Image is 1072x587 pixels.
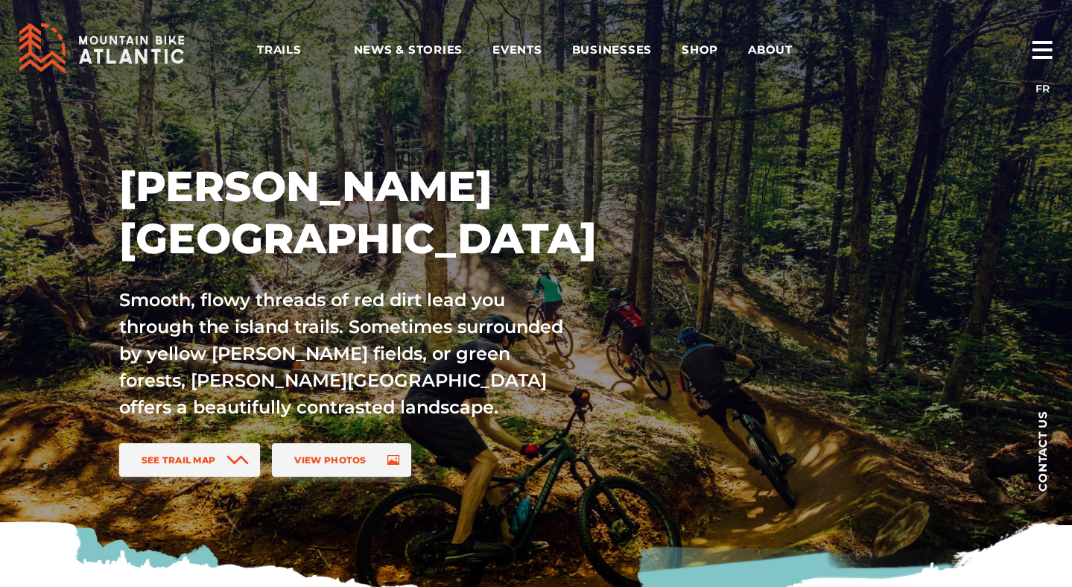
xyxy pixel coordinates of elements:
[1012,387,1072,514] a: Contact us
[748,42,815,57] span: About
[682,42,718,57] span: Shop
[1037,410,1048,492] span: Contact us
[257,42,324,57] span: Trails
[572,42,653,57] span: Businesses
[294,454,366,466] span: View Photos
[272,443,410,477] a: View Photos
[1035,82,1050,95] a: FR
[354,42,463,57] span: News & Stories
[119,160,670,264] h1: [PERSON_NAME][GEOGRAPHIC_DATA]
[119,287,572,421] p: Smooth, flowy threads of red dirt lead you through the island trails. Sometimes surrounded by yel...
[142,454,216,466] span: See Trail Map
[492,42,542,57] span: Events
[119,443,261,477] a: See Trail Map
